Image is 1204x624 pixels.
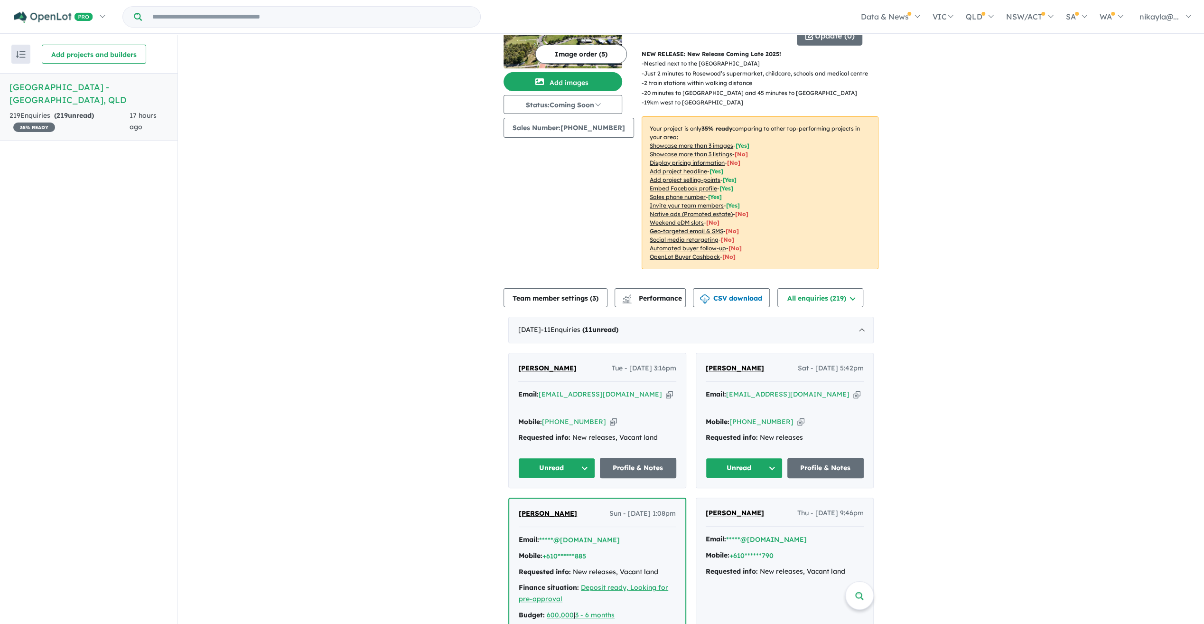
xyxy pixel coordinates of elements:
strong: Mobile: [519,551,542,560]
span: [No] [735,210,748,217]
u: Showcase more than 3 listings [650,151,732,158]
span: 219 [56,111,68,120]
button: Copy [797,417,804,427]
button: Sales Number:[PHONE_NUMBER] [504,118,634,138]
span: Thu - [DATE] 9:46pm [797,508,864,519]
a: [PERSON_NAME] [706,363,764,374]
span: Sat - [DATE] 5:42pm [798,363,864,374]
div: New releases, Vacant land [518,432,676,444]
span: [No] [721,236,734,243]
strong: Email: [706,390,726,398]
a: [PERSON_NAME] [706,508,764,519]
a: Profile & Notes [787,458,864,478]
a: [EMAIL_ADDRESS][DOMAIN_NAME] [726,390,849,398]
p: - Nestled next to the [GEOGRAPHIC_DATA] [642,59,876,68]
button: All enquiries (219) [777,288,863,307]
p: - 2 train stations within walking distance [642,78,876,88]
span: nikayla@... [1139,12,1179,21]
span: [No] [726,227,739,235]
img: bar-chart.svg [622,297,632,303]
u: Display pricing information [650,159,725,166]
button: Team member settings (3) [504,288,607,307]
u: Showcase more than 3 images [650,142,733,149]
div: 219 Enquir ies [9,110,130,133]
a: [PHONE_NUMBER] [729,417,793,426]
span: [ Yes ] [723,176,737,183]
strong: Budget: [519,611,545,619]
u: Weekend eDM slots [650,219,704,226]
div: New releases, Vacant land [519,567,676,578]
strong: Email: [706,535,726,543]
h5: [GEOGRAPHIC_DATA] - [GEOGRAPHIC_DATA] , QLD [9,81,168,106]
strong: Email: [519,535,539,544]
button: Unread [518,458,595,478]
span: Tue - [DATE] 3:16pm [612,363,676,374]
img: sort.svg [16,51,26,58]
span: [ Yes ] [726,202,740,209]
a: [PERSON_NAME] [518,363,577,374]
span: [PERSON_NAME] [706,509,764,517]
p: - Just 2 minutes to Rosewood’s supermarket, childcare, schools and medical centre [642,69,876,78]
div: New releases [706,432,864,444]
p: NEW RELEASE: New Release Coming Late 2025! [642,49,878,59]
div: | [519,610,676,621]
span: [No] [722,253,736,260]
span: [ No ] [727,159,740,166]
u: Add project headline [650,168,707,175]
a: 3 - 6 months [575,611,615,619]
button: CSV download [693,288,770,307]
span: 35 % READY [13,123,55,132]
div: New releases, Vacant land [706,566,864,577]
button: Copy [666,389,673,399]
p: - 20 minutes to [GEOGRAPHIC_DATA] and 45 minutes to [GEOGRAPHIC_DATA] [642,88,876,98]
u: Geo-targeted email & SMS [650,227,723,235]
a: [PHONE_NUMBER] [542,417,606,426]
span: Sun - [DATE] 1:08pm [609,508,676,520]
strong: ( unread) [54,111,94,120]
button: Status:Coming Soon [504,95,622,114]
span: [ Yes ] [708,193,722,200]
strong: Requested info: [518,433,570,442]
u: OpenLot Buyer Cashback [650,253,720,260]
a: Profile & Notes [600,458,677,478]
u: Native ads (Promoted estate) [650,210,733,217]
u: Invite your team members [650,202,724,209]
span: [ No ] [735,151,748,158]
strong: Mobile: [706,417,729,426]
p: Your project is only comparing to other top-performing projects in your area: - - - - - - - - - -... [642,116,878,269]
u: Add project selling-points [650,176,720,183]
input: Try estate name, suburb, builder or developer [144,7,478,27]
a: [EMAIL_ADDRESS][DOMAIN_NAME] [539,390,662,398]
button: Update (0) [797,27,862,46]
span: [ Yes ] [736,142,749,149]
b: 35 % ready [701,125,732,132]
span: [No] [706,219,719,226]
span: [PERSON_NAME] [518,364,577,372]
span: [PERSON_NAME] [706,364,764,372]
button: Copy [853,389,860,399]
strong: Mobile: [518,417,542,426]
p: - 19km west to [GEOGRAPHIC_DATA] [642,98,876,107]
strong: Email: [518,390,539,398]
strong: Requested info: [519,567,571,576]
a: 600,000 [547,611,574,619]
a: [PERSON_NAME] [519,508,577,520]
button: Copy [610,417,617,427]
u: Social media retargeting [650,236,719,243]
button: Image order (5) [535,45,627,64]
u: Embed Facebook profile [650,185,717,192]
button: Add projects and builders [42,45,146,64]
span: [ Yes ] [709,168,723,175]
img: download icon [700,294,709,304]
span: [No] [728,245,742,252]
div: [DATE] [508,317,874,343]
button: Performance [615,288,686,307]
u: Sales phone number [650,193,706,200]
span: [ Yes ] [719,185,733,192]
a: Deposit ready, Looking for pre-approval [519,583,668,603]
strong: Finance situation: [519,583,579,592]
button: Unread [706,458,783,478]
